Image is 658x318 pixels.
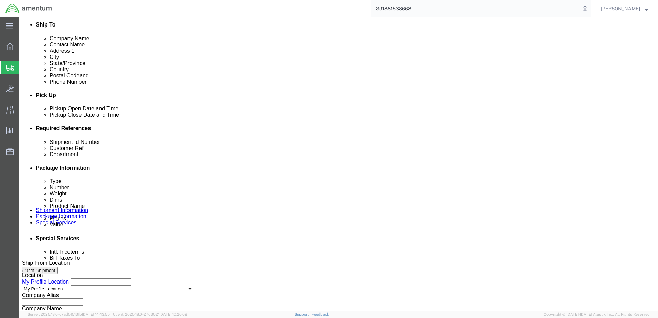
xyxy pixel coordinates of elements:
span: Server: 2025.18.0-c7ad5f513fb [28,312,110,316]
iframe: FS Legacy Container [19,17,658,311]
span: Norma Scott [601,5,640,12]
img: logo [5,3,52,14]
span: Client: 2025.18.0-27d3021 [113,312,187,316]
button: [PERSON_NAME] [601,4,648,13]
span: [DATE] 10:20:09 [159,312,187,316]
input: Search for shipment number, reference number [371,0,580,17]
span: Copyright © [DATE]-[DATE] Agistix Inc., All Rights Reserved [544,311,650,317]
a: Feedback [311,312,329,316]
span: [DATE] 14:43:55 [82,312,110,316]
a: Support [295,312,312,316]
